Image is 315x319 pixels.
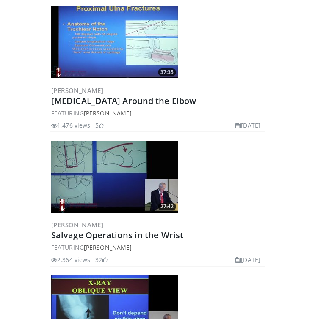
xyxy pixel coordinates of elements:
a: 27:42 [51,141,178,213]
li: 2,364 views [51,255,90,264]
div: FEATURING [51,243,264,252]
li: [DATE] [235,121,260,130]
a: [PERSON_NAME] [84,243,132,251]
a: [MEDICAL_DATA] Around the Elbow [51,95,196,106]
div: FEATURING [51,109,264,117]
li: [DATE] [235,255,260,264]
img: 7f2474cc-9d7d-454d-8676-7f3eba395567.300x170_q85_crop-smart_upscale.jpg [51,6,178,78]
span: 37:35 [158,68,176,76]
a: [PERSON_NAME] [51,221,103,229]
a: [PERSON_NAME] [51,86,103,95]
span: 27:42 [158,203,176,210]
li: 32 [95,255,107,264]
img: d5f81e14-144f-477b-8157-98e40c392dac.300x170_q85_crop-smart_upscale.jpg [51,141,178,213]
li: 1,476 views [51,121,90,130]
a: Salvage Operations in the Wrist [51,229,183,241]
a: [PERSON_NAME] [84,109,132,117]
a: 37:35 [51,6,178,78]
li: 5 [95,121,104,130]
